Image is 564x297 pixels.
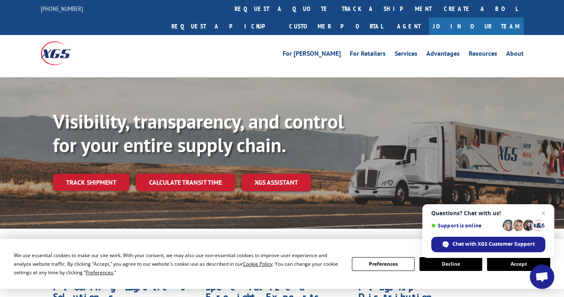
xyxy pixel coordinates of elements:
a: Calculate transit time [136,174,235,191]
div: We use essential cookies to make our site work. With your consent, we may also use non-essential ... [14,251,342,277]
b: Visibility, transparency, and control for your entire supply chain. [53,109,344,157]
div: Chat with XGS Customer Support [431,237,545,252]
span: Chat with XGS Customer Support [452,240,535,248]
button: Decline [419,257,482,271]
a: Advantages [426,50,460,59]
a: XGS ASSISTANT [241,174,311,191]
a: For [PERSON_NAME] [283,50,341,59]
span: Questions? Chat with us! [431,210,545,216]
a: Resources [469,50,497,59]
a: For Retailers [350,50,386,59]
a: [PHONE_NUMBER] [41,4,83,13]
button: Preferences [352,257,415,271]
span: Preferences [86,269,113,276]
a: Services [395,50,417,59]
span: Support is online [431,223,500,229]
a: Agent [389,17,429,35]
a: About [506,50,524,59]
span: Cookie Policy [243,260,272,267]
span: Close chat [538,208,548,218]
a: Track shipment [53,174,129,191]
button: Accept [487,257,550,271]
div: Open chat [530,264,554,289]
a: Join Our Team [429,17,524,35]
a: Customer Portal [283,17,389,35]
a: Request a pickup [165,17,283,35]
